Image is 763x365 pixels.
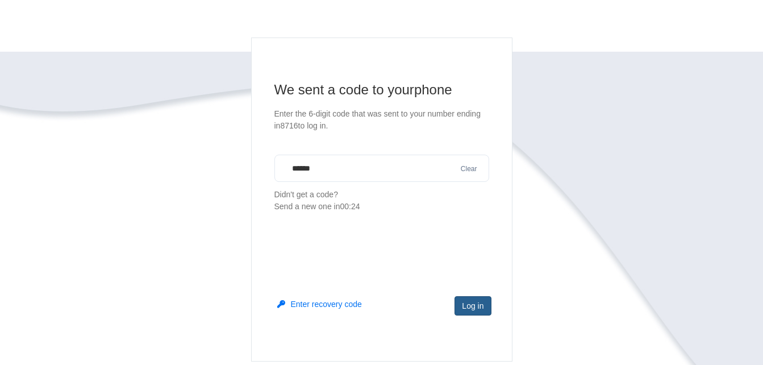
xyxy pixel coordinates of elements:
[274,201,489,213] div: Send a new one in 00:24
[455,296,491,316] button: Log in
[274,189,489,213] p: Didn't get a code?
[457,164,481,175] button: Clear
[274,108,489,132] p: Enter the 6-digit code that was sent to your number ending in 8716 to log in.
[274,81,489,99] h1: We sent a code to your phone
[277,298,362,310] button: Enter recovery code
